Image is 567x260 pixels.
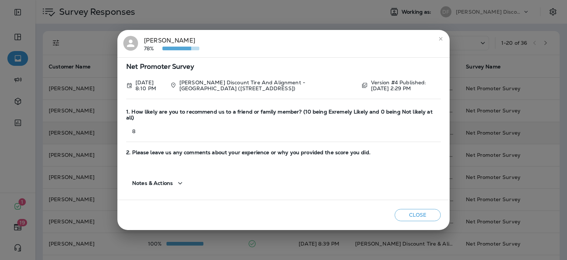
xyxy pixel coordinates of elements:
span: Notes & Actions [132,180,173,186]
p: Sep 11, 2025 8:10 PM [135,80,164,91]
p: 8 [126,128,441,134]
button: Close [395,209,441,221]
span: Net Promoter Survey [126,64,441,70]
p: [PERSON_NAME] Discount Tire And Alignment - [GEOGRAPHIC_DATA] ([STREET_ADDRESS]) [179,80,355,91]
button: close [435,33,447,45]
span: 2. Please leave us any comments about your experience or why you provided the score you did. [126,149,441,156]
span: 1. How likely are you to recommend us to a friend or family member? (10 being Exremely Likely and... [126,109,441,121]
p: 78% [144,45,162,51]
div: [PERSON_NAME] [144,36,199,51]
button: Notes & Actions [126,173,190,194]
p: Version #4 Published: [DATE] 2:29 PM [371,80,441,91]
